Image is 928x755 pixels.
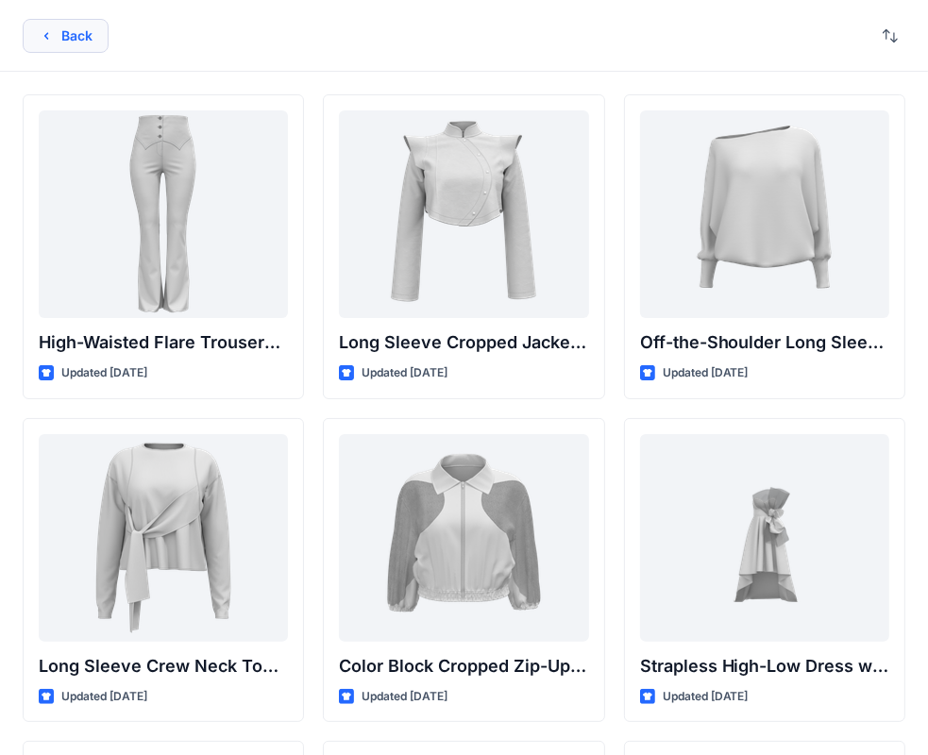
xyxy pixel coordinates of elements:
a: Color Block Cropped Zip-Up Jacket with Sheer Sleeves [339,434,588,642]
p: Updated [DATE] [663,363,749,383]
a: Long Sleeve Crew Neck Top with Asymmetrical Tie Detail [39,434,288,642]
p: Updated [DATE] [61,363,147,383]
p: Long Sleeve Crew Neck Top with Asymmetrical Tie Detail [39,653,288,679]
p: Long Sleeve Cropped Jacket with Mandarin Collar and Shoulder Detail [339,329,588,356]
p: Off-the-Shoulder Long Sleeve Top [640,329,889,356]
p: Updated [DATE] [663,687,749,707]
p: Updated [DATE] [362,363,447,383]
a: High-Waisted Flare Trousers with Button Detail [39,110,288,318]
p: Updated [DATE] [362,687,447,707]
p: Strapless High-Low Dress with Side Bow Detail [640,653,889,679]
button: Back [23,19,109,53]
a: Off-the-Shoulder Long Sleeve Top [640,110,889,318]
p: Updated [DATE] [61,687,147,707]
a: Long Sleeve Cropped Jacket with Mandarin Collar and Shoulder Detail [339,110,588,318]
a: Strapless High-Low Dress with Side Bow Detail [640,434,889,642]
p: High-Waisted Flare Trousers with Button Detail [39,329,288,356]
p: Color Block Cropped Zip-Up Jacket with Sheer Sleeves [339,653,588,679]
